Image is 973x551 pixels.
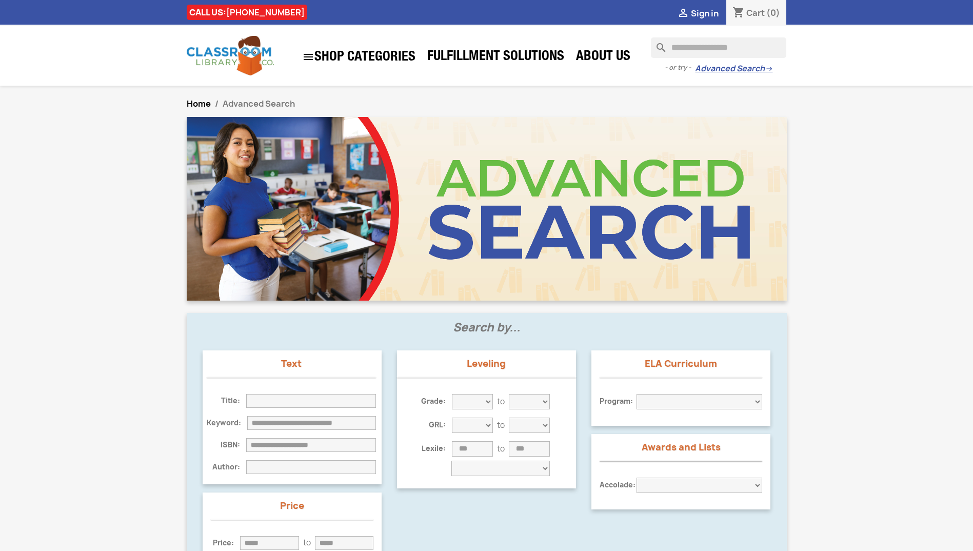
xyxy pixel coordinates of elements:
p: to [303,538,311,548]
a: About Us [571,47,636,68]
p: Leveling [397,359,576,369]
p: Awards and Lists [600,442,762,452]
img: CLC_Advanced_Search.jpg [187,117,787,301]
p: ELA Curriculum [600,359,762,369]
span: Advanced Search [223,98,295,109]
h6: Accolade: [600,481,637,489]
h6: Title: [207,397,247,405]
img: Classroom Library Company [187,36,274,75]
i:  [677,8,689,20]
h1: Search by... [195,321,779,346]
h6: ISBN: [207,441,247,449]
a: SHOP CATEGORIES [297,46,421,68]
span: Cart [746,7,765,18]
p: to [497,397,505,407]
div: CALL US: [187,5,307,20]
p: Text [207,359,376,369]
h6: Author: [207,463,247,471]
input: Search [651,37,786,58]
h6: Keyword: [207,419,247,427]
i: shopping_cart [732,7,745,19]
a: [PHONE_NUMBER] [226,7,305,18]
span: → [765,64,772,74]
a: Advanced Search→ [695,64,772,74]
a:  Sign in [677,8,719,19]
i: search [651,37,663,50]
span: Sign in [691,8,719,19]
span: - or try - [665,63,695,73]
a: Fulfillment Solutions [422,47,569,68]
span: (0) [766,7,780,18]
i:  [302,51,314,63]
p: to [497,420,505,430]
h6: Price: [211,539,241,547]
a: Home [187,98,211,109]
h6: Program: [600,397,637,406]
h6: Grade: [415,397,452,406]
h6: Lexile: [415,444,452,453]
p: to [497,444,505,454]
p: Price [211,501,373,511]
h6: GRL: [415,421,452,429]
